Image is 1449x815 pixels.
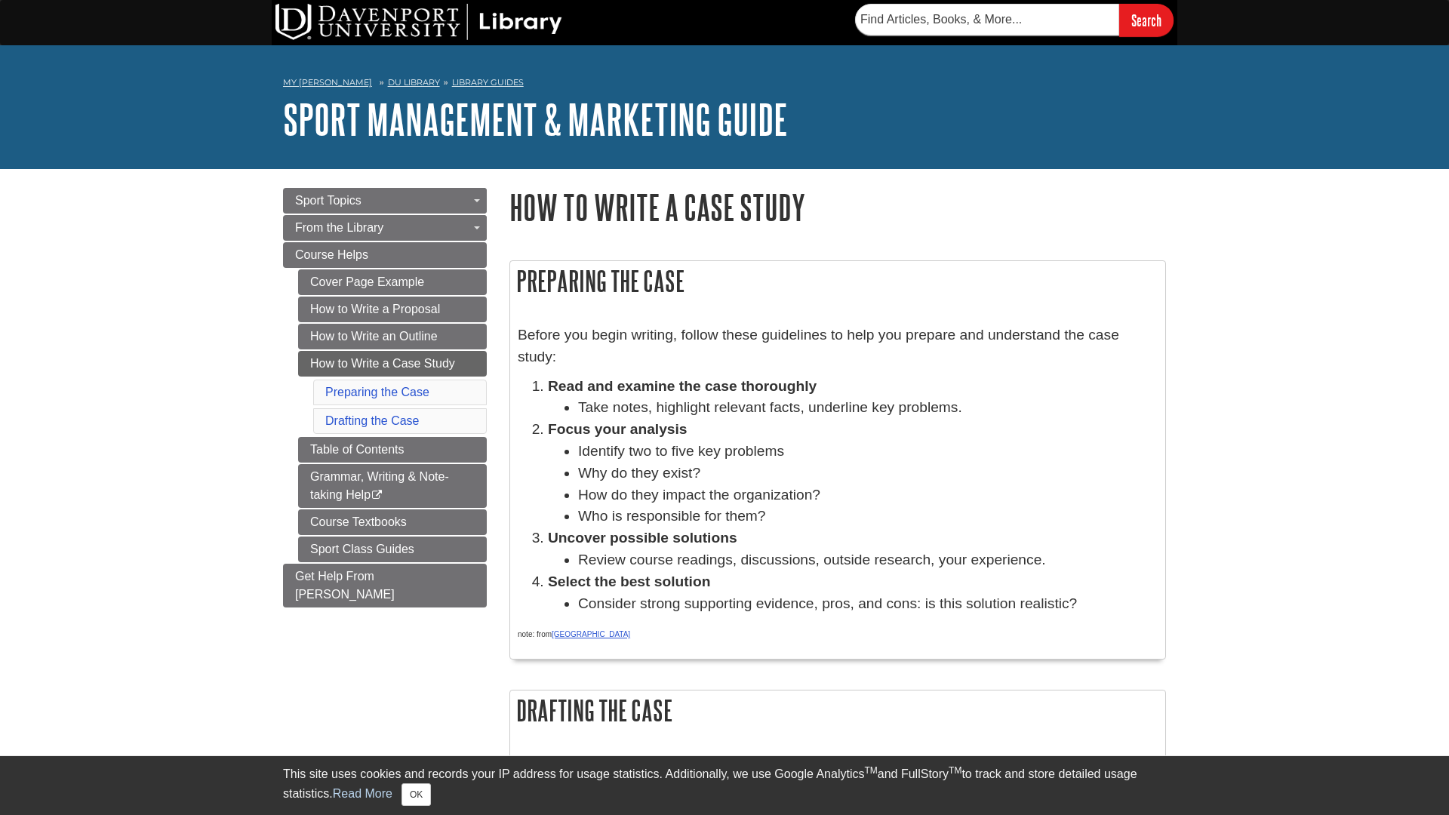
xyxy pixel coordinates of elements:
[371,491,383,500] i: This link opens in a new window
[548,574,710,589] strong: Select the best solution
[283,215,487,241] a: From the Library
[325,386,429,398] a: Preparing the Case
[283,188,487,214] a: Sport Topics
[388,77,440,88] a: DU Library
[283,188,487,607] div: Guide Page Menu
[295,221,383,234] span: From the Library
[552,630,630,638] a: [GEOGRAPHIC_DATA]
[949,765,961,776] sup: TM
[283,242,487,268] a: Course Helps
[864,765,877,776] sup: TM
[275,4,562,40] img: DU Library
[283,72,1166,97] nav: breadcrumb
[578,593,1158,615] li: Consider strong supporting evidence, pros, and cons: is this solution realistic?
[578,549,1158,571] li: Review course readings, discussions, outside research, your experience.
[295,248,368,261] span: Course Helps
[298,437,487,463] a: Table of Contents
[295,570,395,601] span: Get Help From [PERSON_NAME]
[578,506,1158,527] li: Who is responsible for them?
[333,787,392,800] a: Read More
[295,194,361,207] span: Sport Topics
[548,530,737,546] strong: Uncover possible solutions
[578,463,1158,484] li: Why do they exist?
[548,378,817,394] strong: Read and examine the case thoroughly
[855,4,1119,35] input: Find Articles, Books, & More...
[518,755,1158,798] p: Once you have gathered the necessary information, a draft of your analysis should include these s...
[298,509,487,535] a: Course Textbooks
[325,414,420,427] a: Drafting the Case
[578,441,1158,463] li: Identify two to five key problems
[518,630,630,638] span: note: from
[1119,4,1174,36] input: Search
[578,484,1158,506] li: How do they impact the organization?
[510,261,1165,301] h2: Preparing the Case
[578,397,1158,419] li: Take notes, highlight relevant facts, underline key problems.
[401,783,431,806] button: Close
[298,269,487,295] a: Cover Page Example
[298,324,487,349] a: How to Write an Outline
[298,297,487,322] a: How to Write a Proposal
[283,564,487,607] a: Get Help From [PERSON_NAME]
[283,76,372,89] a: My [PERSON_NAME]
[298,464,487,508] a: Grammar, Writing & Note-taking Help
[283,765,1166,806] div: This site uses cookies and records your IP address for usage statistics. Additionally, we use Goo...
[452,77,524,88] a: Library Guides
[510,690,1165,730] h2: Drafting the Case
[548,421,687,437] strong: Focus your analysis
[855,4,1174,36] form: Searches DU Library's articles, books, and more
[509,188,1166,226] h1: How to Write a Case Study
[298,537,487,562] a: Sport Class Guides
[298,351,487,377] a: How to Write a Case Study
[283,96,788,143] a: Sport Management & Marketing Guide
[518,324,1158,368] p: Before you begin writing, follow these guidelines to help you prepare and understand the case study:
